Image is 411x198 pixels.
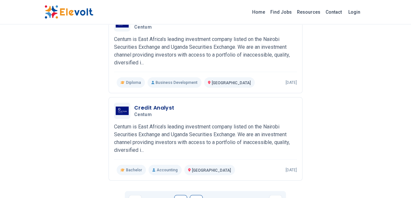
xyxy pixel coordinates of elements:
img: Elevolt [45,5,93,19]
h3: Credit Analyst [134,104,174,112]
p: Centum is East Africa's leading investment company listed on the Nairobi Securities Exchange and ... [114,35,297,67]
span: Diploma [126,80,141,85]
p: [DATE] [286,167,297,173]
p: Centum is East Africa's leading investment company listed on the Nairobi Securities Exchange and ... [114,123,297,154]
a: CentumSales Officers Tier DataCentumCentum is East Africa's leading investment company listed on ... [114,15,297,88]
p: Business Development [148,77,201,88]
iframe: Chat Widget [379,167,411,198]
a: Login [344,6,364,19]
a: Contact [323,7,344,17]
p: Accounting [148,165,182,175]
span: Bachelor [126,167,142,173]
a: Resources [294,7,323,17]
p: [DATE] [286,80,297,85]
a: CentumCredit AnalystCentumCentum is East Africa's leading investment company listed on the Nairob... [114,103,297,175]
span: [GEOGRAPHIC_DATA] [212,81,251,85]
a: Find Jobs [268,7,294,17]
span: Centum [134,24,152,30]
img: Centum [116,107,129,115]
a: Home [250,7,268,17]
span: [GEOGRAPHIC_DATA] [192,168,231,173]
span: Centum [134,112,152,118]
